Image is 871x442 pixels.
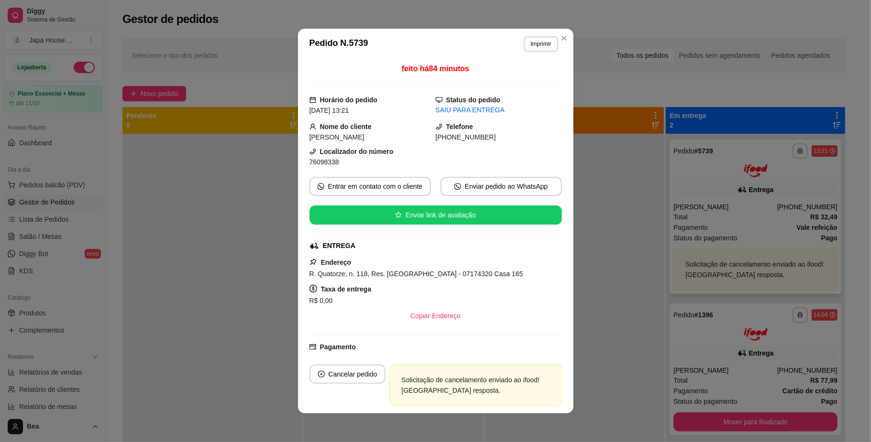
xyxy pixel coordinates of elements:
strong: Pagamento [320,343,356,351]
div: ENTREGA [323,241,355,251]
button: Close [556,31,572,46]
span: R$ 0,00 [309,297,333,304]
strong: Horário do pedido [320,96,378,104]
strong: Taxa de entrega [321,285,372,293]
span: whats-app [454,183,461,190]
strong: Localizador do número [320,148,394,155]
span: user [309,123,316,130]
button: whats-appEntrar em contato com o cliente [309,177,431,196]
span: dollar [309,285,317,292]
strong: Telefone [446,123,474,130]
span: desktop [436,97,442,103]
span: [DATE] 13:21 [309,107,349,114]
span: close-circle [318,371,325,377]
span: R. Quatorze, n. 118, Res. [GEOGRAPHIC_DATA] - 07174320 Casa 165 [309,270,523,278]
strong: Nome do cliente [320,123,372,130]
button: Copiar Endereço [403,306,468,325]
button: whats-appEnviar pedido ao WhatsApp [441,177,562,196]
button: close-circleCancelar pedido [309,365,386,384]
div: Solicitação de cancelamento enviado ao ifood! [GEOGRAPHIC_DATA] resposta. [401,375,550,396]
span: [PERSON_NAME] [309,133,364,141]
span: calendar [309,97,316,103]
span: star [395,212,402,218]
span: pushpin [309,258,317,266]
span: feito há 84 minutos [402,65,469,73]
button: starEnviar link de avaliação [309,205,562,225]
span: credit-card [309,344,316,350]
span: 76098338 [309,158,339,166]
h3: Pedido N. 5739 [309,36,368,52]
strong: Status do pedido [446,96,501,104]
span: whats-app [318,183,324,190]
span: phone [436,123,442,130]
span: [PHONE_NUMBER] [436,133,496,141]
div: SAIU PARA ENTREGA [436,105,562,115]
strong: Endereço [321,259,352,266]
span: phone [309,148,316,155]
button: Imprimir [524,36,558,52]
